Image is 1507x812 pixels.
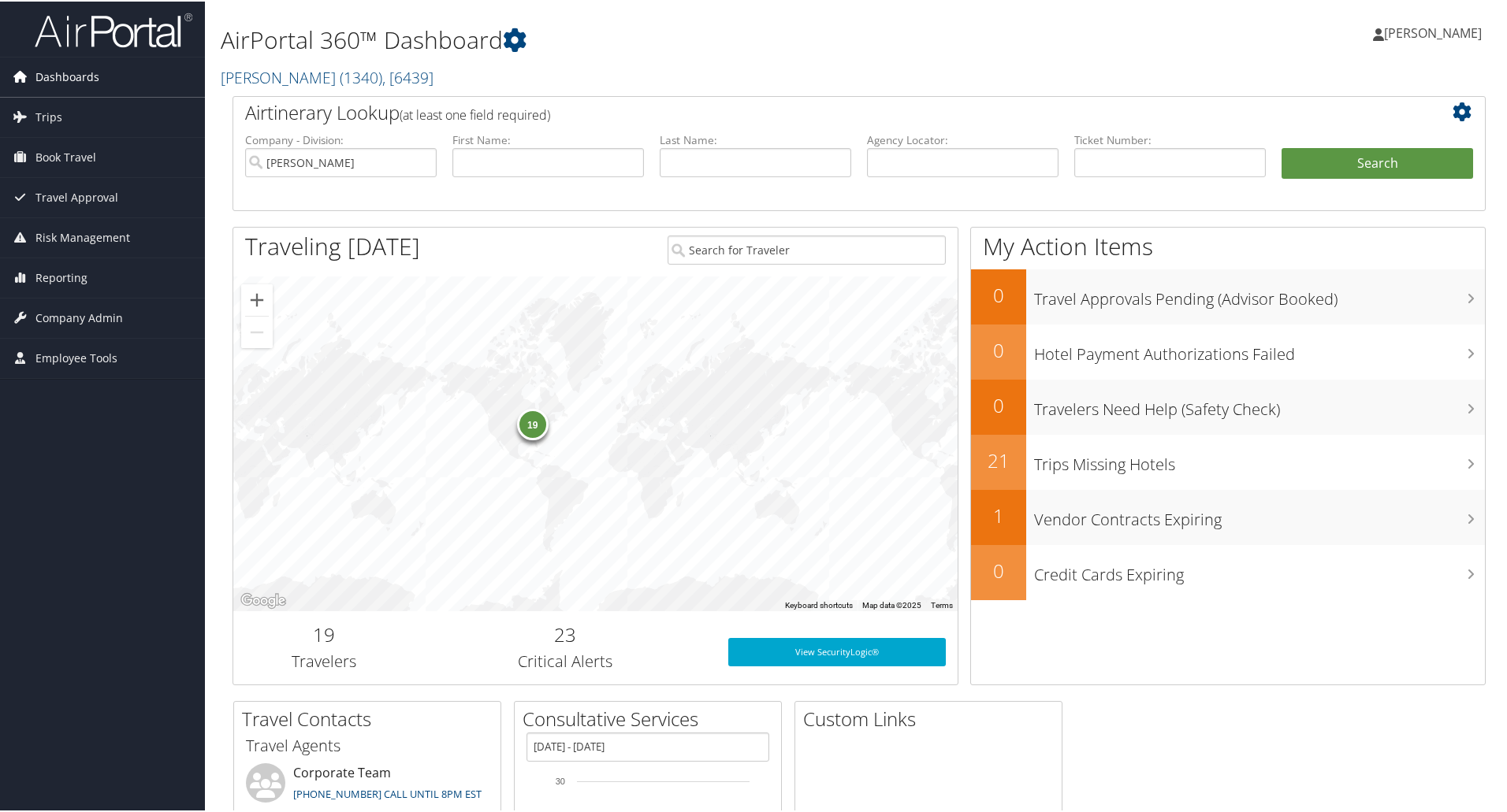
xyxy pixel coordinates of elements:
h2: 1 [971,501,1026,528]
a: 0Credit Cards Expiring [971,543,1485,599]
button: Zoom in [241,283,273,314]
h2: 23 [426,620,705,647]
span: Reporting [35,257,87,296]
h2: 19 [245,620,403,647]
h2: 0 [971,391,1026,417]
h2: 0 [971,556,1026,583]
span: Dashboards [35,56,99,95]
tspan: 30 [556,775,565,784]
img: Google [237,589,289,610]
h1: Traveling [DATE] [245,228,420,261]
h1: My Action Items [971,228,1485,261]
span: (at least one field required) [400,105,550,122]
h3: Travel Approvals Pending (Advisor Booked) [1034,279,1485,309]
span: Employee Tools [35,337,117,376]
img: airportal-logo.png [35,10,192,47]
span: [PERSON_NAME] [1384,23,1482,40]
span: Book Travel [35,136,96,176]
button: Search [1282,146,1473,178]
h3: Vendor Contracts Expiring [1034,499,1485,529]
h3: Hotel Payment Authorizations Failed [1034,334,1485,364]
input: Search for Traveler [668,234,946,263]
a: [PERSON_NAME] [221,65,433,87]
h2: 0 [971,280,1026,307]
h1: AirPortal 360™ Dashboard [221,22,1072,55]
h2: 21 [971,446,1026,473]
h3: Travel Agents [246,733,489,755]
a: 1Vendor Contracts Expiring [971,488,1485,543]
h3: Travelers [245,649,403,671]
h3: Credit Cards Expiring [1034,554,1485,584]
a: 0Travel Approvals Pending (Advisor Booked) [971,268,1485,323]
h2: Airtinerary Lookup [245,98,1369,124]
div: 19 [516,406,548,438]
h2: Custom Links [803,704,1062,731]
label: Company - Division: [245,131,437,146]
h3: Travelers Need Help (Safety Check) [1034,389,1485,419]
a: 0Travelers Need Help (Safety Check) [971,378,1485,433]
span: Risk Management [35,217,130,256]
h2: Travel Contacts [242,704,500,731]
span: Company Admin [35,297,123,336]
button: Keyboard shortcuts [785,599,853,610]
label: Agency Locator: [867,131,1059,146]
h2: 0 [971,336,1026,362]
h2: Consultative Services [523,704,781,731]
span: Map data ©2025 [862,599,921,608]
label: Last Name: [660,131,851,146]
a: 21Trips Missing Hotels [971,433,1485,488]
a: Terms (opens in new tab) [931,599,953,608]
h3: Trips Missing Hotels [1034,444,1485,474]
a: [PHONE_NUMBER] CALL UNTIL 8PM EST [293,785,482,799]
button: Zoom out [241,315,273,347]
label: First Name: [452,131,644,146]
label: Ticket Number: [1074,131,1266,146]
span: , [ 6439 ] [382,65,433,87]
a: 0Hotel Payment Authorizations Failed [971,323,1485,378]
a: View SecurityLogic® [728,636,946,665]
h3: Critical Alerts [426,649,705,671]
span: Trips [35,96,62,135]
a: Open this area in Google Maps (opens a new window) [237,589,289,610]
span: Travel Approval [35,176,118,216]
span: ( 1340 ) [340,65,382,87]
a: [PERSON_NAME] [1373,8,1498,55]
